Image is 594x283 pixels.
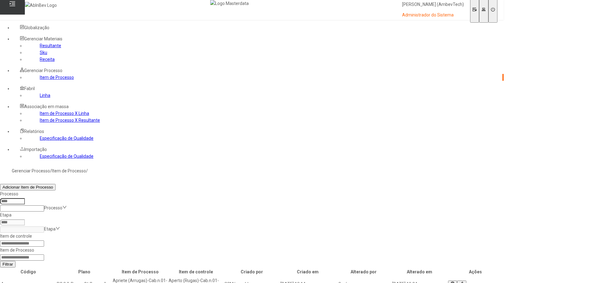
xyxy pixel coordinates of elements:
[40,43,61,48] a: Resultante
[448,268,503,276] th: Ações
[24,25,49,30] span: Globalização
[24,147,47,152] span: Importação
[402,12,464,18] p: Administrador do Sistema
[168,268,224,276] th: Item de controle
[57,268,112,276] th: Plano
[40,75,74,80] a: Item de Processo
[2,262,13,267] span: Filtrar
[280,268,335,276] th: Criado em
[86,168,88,173] nz-breadcrumb-separator: /
[24,36,62,41] span: Gerenciar Materiais
[24,86,35,91] span: Fabril
[224,268,279,276] th: Criado por
[24,68,62,73] span: Gerenciar Processo
[52,168,86,173] a: Item de Processo
[25,2,57,9] img: AbInBev Logo
[1,268,56,276] th: Código
[44,226,56,231] nz-select-placeholder: Etapa
[2,185,53,189] span: Adicionar Item de Processo
[50,168,52,173] nz-breadcrumb-separator: /
[392,268,447,276] th: Alterado em
[402,2,464,8] p: [PERSON_NAME] (AmbevTech)
[40,50,47,55] a: Sku
[40,57,55,62] a: Receita
[40,111,89,116] a: Item de Processo X Linha
[40,136,93,141] a: Especificação de Qualidade
[24,129,44,134] span: Relatórios
[40,154,93,159] a: Especificação de Qualidade
[40,93,50,98] a: Linha
[44,205,62,210] nz-select-placeholder: Processo
[336,268,391,276] th: Alterado por
[12,168,50,173] a: Gerenciar Processo
[40,118,100,123] a: Item de Processo X Resultante
[24,104,69,109] span: Associação em massa
[112,268,168,276] th: Item de Processo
